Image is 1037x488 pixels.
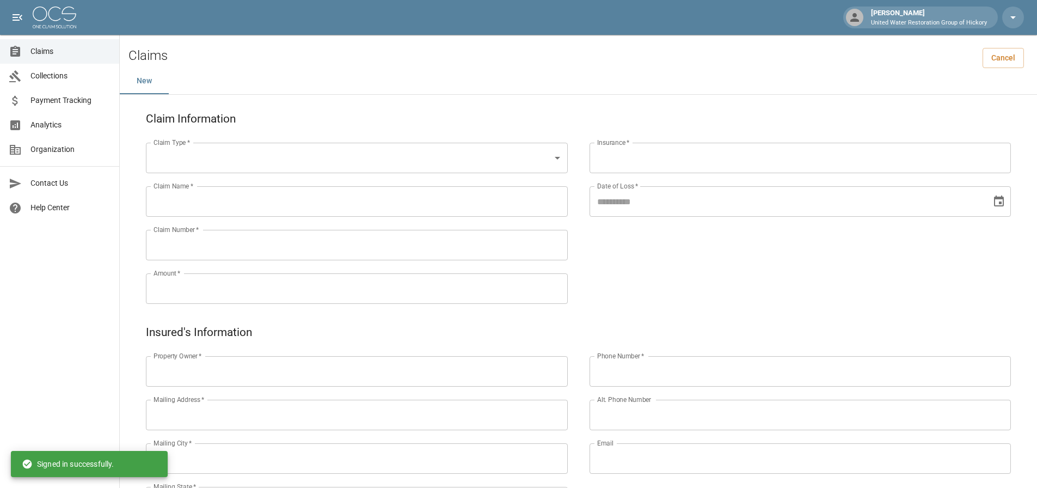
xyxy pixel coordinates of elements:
label: Property Owner [154,351,202,361]
label: Alt. Phone Number [597,395,651,404]
label: Insurance [597,138,629,147]
span: Payment Tracking [30,95,111,106]
label: Mailing City [154,438,192,448]
span: Collections [30,70,111,82]
button: open drawer [7,7,28,28]
h2: Claims [128,48,168,64]
a: Cancel [983,48,1024,68]
label: Claim Name [154,181,193,191]
p: United Water Restoration Group of Hickory [871,19,987,28]
div: dynamic tabs [120,68,1037,94]
label: Date of Loss [597,181,638,191]
span: Help Center [30,202,111,213]
img: ocs-logo-white-transparent.png [33,7,76,28]
span: Analytics [30,119,111,131]
label: Amount [154,269,181,278]
label: Phone Number [597,351,644,361]
label: Mailing Address [154,395,204,404]
span: Claims [30,46,111,57]
span: Contact Us [30,178,111,189]
div: [PERSON_NAME] [867,8,991,27]
span: Organization [30,144,111,155]
label: Claim Number [154,225,199,234]
div: Signed in successfully. [22,454,114,474]
label: Email [597,438,613,448]
button: Choose date [988,191,1010,212]
label: Claim Type [154,138,190,147]
button: New [120,68,169,94]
